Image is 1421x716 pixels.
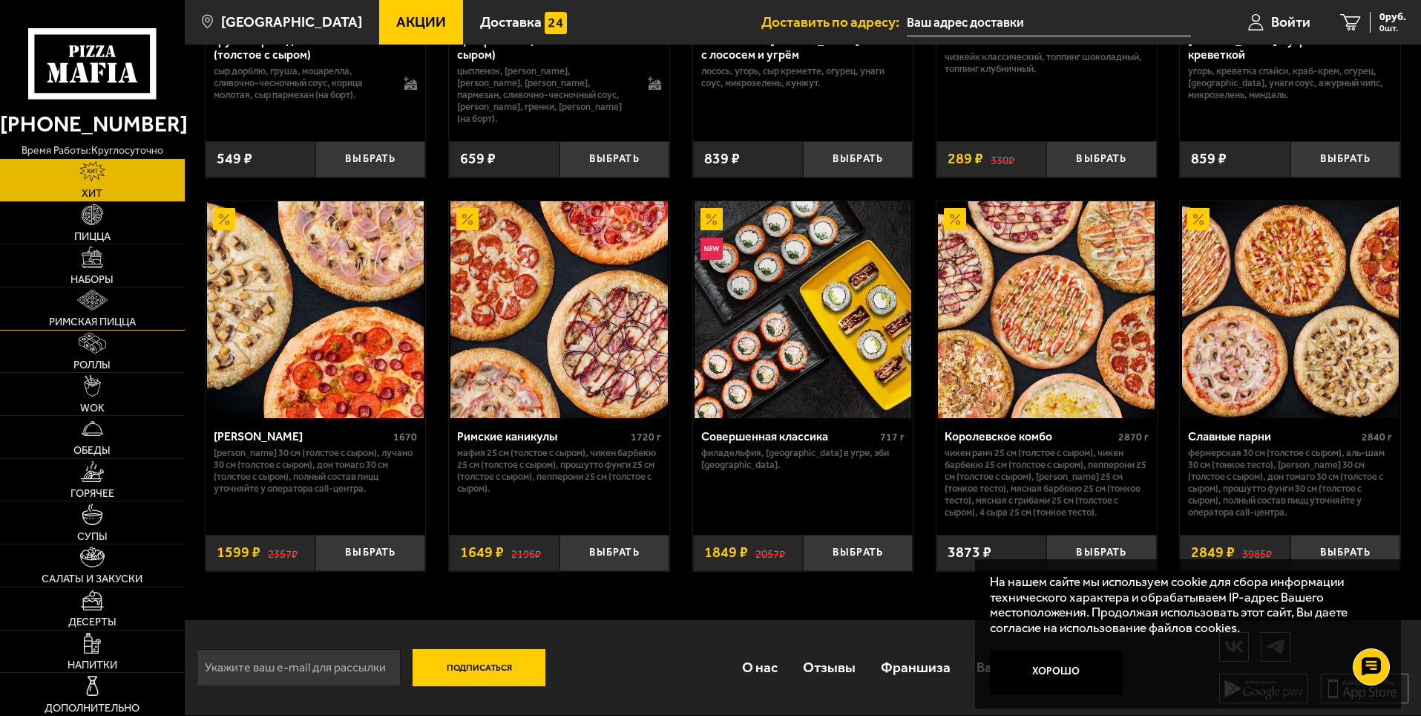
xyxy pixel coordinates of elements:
[457,447,661,495] p: Мафия 25 см (толстое с сыром), Чикен Барбекю 25 см (толстое с сыром), Прошутто Фунги 25 см (толст...
[880,431,905,443] span: 717 г
[700,238,723,260] img: Новинка
[456,208,479,230] img: Акционный
[82,188,102,198] span: Хит
[1290,535,1400,571] button: Выбрать
[701,65,905,89] p: лосось, угорь, Сыр креметте, огурец, унаги соус, микрозелень, кунжут.
[511,545,541,560] s: 2196 ₽
[1188,447,1392,518] p: Фермерская 30 см (толстое с сыром), Аль-Шам 30 см (тонкое тесто), [PERSON_NAME] 30 см (толстое с ...
[1046,535,1156,571] button: Выбрать
[868,643,963,691] a: Франшиза
[73,359,111,370] span: Роллы
[631,431,661,443] span: 1720 г
[213,208,235,230] img: Акционный
[214,65,390,101] p: сыр дорблю, груша, моцарелла, сливочно-чесночный соус, корица молотая, сыр пармезан (на борт).
[214,33,390,62] div: Груша горгондзола 25 см (толстое с сыром)
[315,141,425,178] button: Выбрать
[907,9,1191,36] input: Ваш адрес доставки
[1379,12,1406,22] span: 0 руб.
[457,65,633,125] p: цыпленок, [PERSON_NAME], [PERSON_NAME], [PERSON_NAME], пармезан, сливочно-чесночный соус, [PERSON...
[457,33,633,62] div: Цезарь 25 см (толстое с сыром)
[990,650,1123,694] button: Хорошо
[49,316,136,327] span: Римская пицца
[945,447,1149,518] p: Чикен Ранч 25 см (толстое с сыром), Чикен Барбекю 25 см (толстое с сыром), Пепперони 25 см (толст...
[413,649,546,686] button: Подписаться
[1362,431,1392,443] span: 2840 г
[393,431,417,443] span: 1670
[396,15,446,29] span: Акции
[73,445,111,455] span: Обеды
[695,201,911,418] img: Совершенная классика
[197,649,401,686] input: Укажите ваш e-mail для рассылки
[936,201,1157,418] a: АкционныйКоролевское комбо
[729,643,790,691] a: О нас
[991,152,1014,166] s: 330 ₽
[1379,24,1406,33] span: 0 шт.
[1242,545,1272,560] s: 3985 ₽
[1187,208,1210,230] img: Акционный
[68,660,117,670] span: Напитки
[704,152,740,166] span: 839 ₽
[700,208,723,230] img: Акционный
[944,208,966,230] img: Акционный
[45,703,140,713] span: Дополнительно
[77,531,108,541] span: Супы
[1118,431,1149,443] span: 2870 г
[704,545,748,560] span: 1849 ₽
[80,403,105,413] span: WOK
[1180,201,1400,418] a: АкционныйСлавные парни
[938,201,1155,418] img: Королевское комбо
[1182,201,1399,418] img: Славные парни
[457,429,627,443] div: Римские каникулы
[70,488,114,498] span: Горячее
[206,201,426,418] a: АкционныйХет Трик
[964,643,1051,691] a: Вакансии
[268,545,298,560] s: 2357 ₽
[315,535,425,571] button: Выбрать
[803,141,913,178] button: Выбрать
[945,429,1115,443] div: Королевское комбо
[1290,141,1400,178] button: Выбрать
[74,231,111,241] span: Пицца
[450,201,667,418] img: Римские каникулы
[460,152,496,166] span: 659 ₽
[755,545,785,560] s: 2057 ₽
[42,573,142,584] span: Салаты и закуски
[545,12,567,34] img: 15daf4d41897b9f0e9f617042186c801.svg
[1191,152,1227,166] span: 859 ₽
[1188,33,1364,62] div: [PERSON_NAME] с угрём и креветкой
[460,545,504,560] span: 1649 ₽
[701,33,877,62] div: Запеченный [PERSON_NAME] с лососем и угрём
[1046,141,1156,178] button: Выбрать
[948,152,983,166] span: 289 ₽
[761,15,907,29] span: Доставить по адресу:
[68,616,116,627] span: Десерты
[1188,65,1392,101] p: угорь, креветка спайси, краб-крем, огурец, [GEOGRAPHIC_DATA], унаги соус, ажурный чипс, микрозеле...
[559,535,669,571] button: Выбрать
[480,15,542,29] span: Доставка
[790,643,868,691] a: Отзывы
[70,274,114,284] span: Наборы
[990,574,1378,636] p: На нашем сайте мы используем cookie для сбора информации технического характера и обрабатываем IP...
[449,201,669,418] a: АкционныйРимские каникулы
[693,201,913,418] a: АкционныйНовинкаСовершенная классика
[214,429,390,443] div: [PERSON_NAME]
[221,15,362,29] span: [GEOGRAPHIC_DATA]
[559,141,669,178] button: Выбрать
[1188,429,1358,443] div: Славные парни
[945,51,1149,75] p: Чизкейк классический, топпинг шоколадный, топпинг клубничный.
[214,447,418,495] p: [PERSON_NAME] 30 см (толстое с сыром), Лучано 30 см (толстое с сыром), Дон Томаго 30 см (толстое ...
[948,545,991,560] span: 3873 ₽
[803,535,913,571] button: Выбрать
[207,201,424,418] img: Хет Трик
[217,152,252,166] span: 549 ₽
[701,447,905,471] p: Филадельфия, [GEOGRAPHIC_DATA] в угре, Эби [GEOGRAPHIC_DATA].
[217,545,260,560] span: 1599 ₽
[1191,545,1235,560] span: 2849 ₽
[701,429,877,443] div: Совершенная классика
[1271,15,1310,29] span: Войти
